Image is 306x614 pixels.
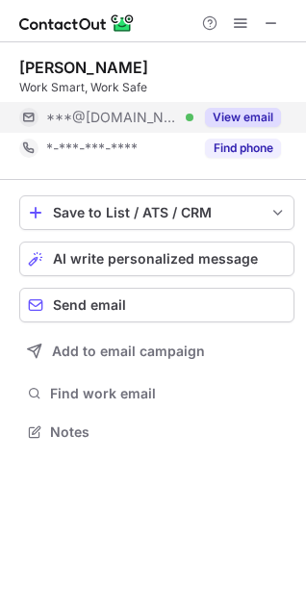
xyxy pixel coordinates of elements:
[19,334,294,369] button: Add to email campaign
[19,58,148,77] div: [PERSON_NAME]
[19,242,294,276] button: AI write personalized message
[19,380,294,407] button: Find work email
[53,251,258,267] span: AI write personalized message
[52,344,205,359] span: Add to email campaign
[50,385,287,402] span: Find work email
[19,12,135,35] img: ContactOut v5.3.10
[53,297,126,313] span: Send email
[205,108,281,127] button: Reveal Button
[46,109,179,126] span: ***@[DOMAIN_NAME]
[19,195,294,230] button: save-profile-one-click
[19,288,294,322] button: Send email
[19,419,294,446] button: Notes
[53,205,261,220] div: Save to List / ATS / CRM
[19,79,294,96] div: Work Smart, Work Safe
[205,139,281,158] button: Reveal Button
[50,423,287,441] span: Notes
